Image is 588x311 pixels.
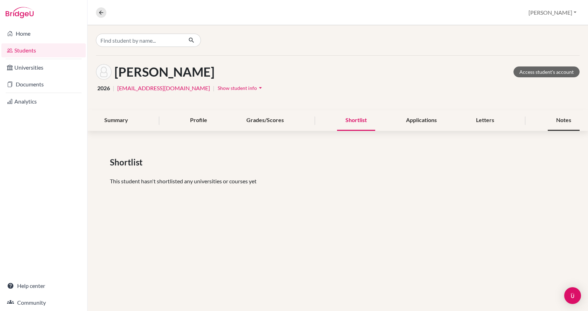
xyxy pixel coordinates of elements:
[468,110,503,131] div: Letters
[110,156,145,169] span: Shortlist
[525,6,580,19] button: [PERSON_NAME]
[96,110,136,131] div: Summary
[398,110,445,131] div: Applications
[96,64,112,80] img: Blanka Napsugár Szabó's avatar
[257,84,264,91] i: arrow_drop_down
[217,83,264,93] button: Show student infoarrow_drop_down
[97,84,110,92] span: 2026
[1,77,86,91] a: Documents
[113,84,114,92] span: |
[1,279,86,293] a: Help center
[548,110,580,131] div: Notes
[337,110,375,131] div: Shortlist
[117,84,210,92] a: [EMAIL_ADDRESS][DOMAIN_NAME]
[213,84,215,92] span: |
[1,61,86,75] a: Universities
[1,43,86,57] a: Students
[182,110,216,131] div: Profile
[1,94,86,108] a: Analytics
[114,64,215,79] h1: [PERSON_NAME]
[564,287,581,304] div: Open Intercom Messenger
[218,85,257,91] span: Show student info
[6,7,34,18] img: Bridge-U
[238,110,292,131] div: Grades/Scores
[1,296,86,310] a: Community
[96,34,183,47] input: Find student by name...
[513,66,580,77] a: Access student's account
[110,177,566,185] p: This student hasn't shortlisted any universities or courses yet
[1,27,86,41] a: Home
